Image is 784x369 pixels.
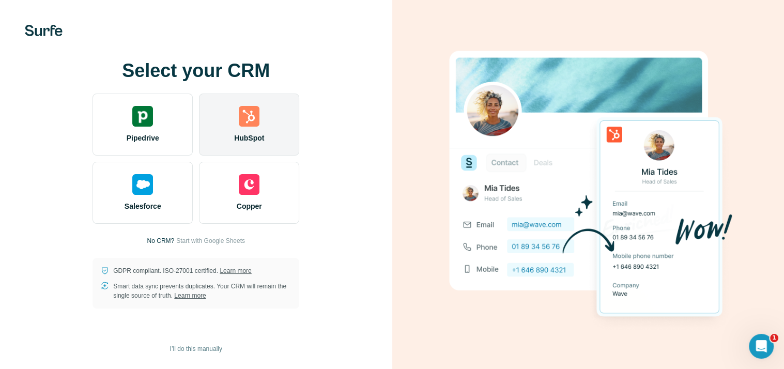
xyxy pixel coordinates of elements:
[93,60,299,81] h1: Select your CRM
[127,133,159,143] span: Pipedrive
[147,236,175,245] p: No CRM?
[25,25,63,36] img: Surfe's logo
[125,201,161,211] span: Salesforce
[113,266,251,275] p: GDPR compliant. ISO-27001 certified.
[176,236,245,245] button: Start with Google Sheets
[237,201,262,211] span: Copper
[220,267,251,274] a: Learn more
[132,106,153,127] img: pipedrive's logo
[443,35,733,334] img: HUBSPOT image
[170,344,222,353] span: I’ll do this manually
[234,133,264,143] span: HubSpot
[174,292,206,299] a: Learn more
[749,334,774,359] iframe: Intercom live chat
[132,174,153,195] img: salesforce's logo
[239,106,259,127] img: hubspot's logo
[163,341,229,357] button: I’ll do this manually
[770,334,778,342] span: 1
[113,282,291,300] p: Smart data sync prevents duplicates. Your CRM will remain the single source of truth.
[239,174,259,195] img: copper's logo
